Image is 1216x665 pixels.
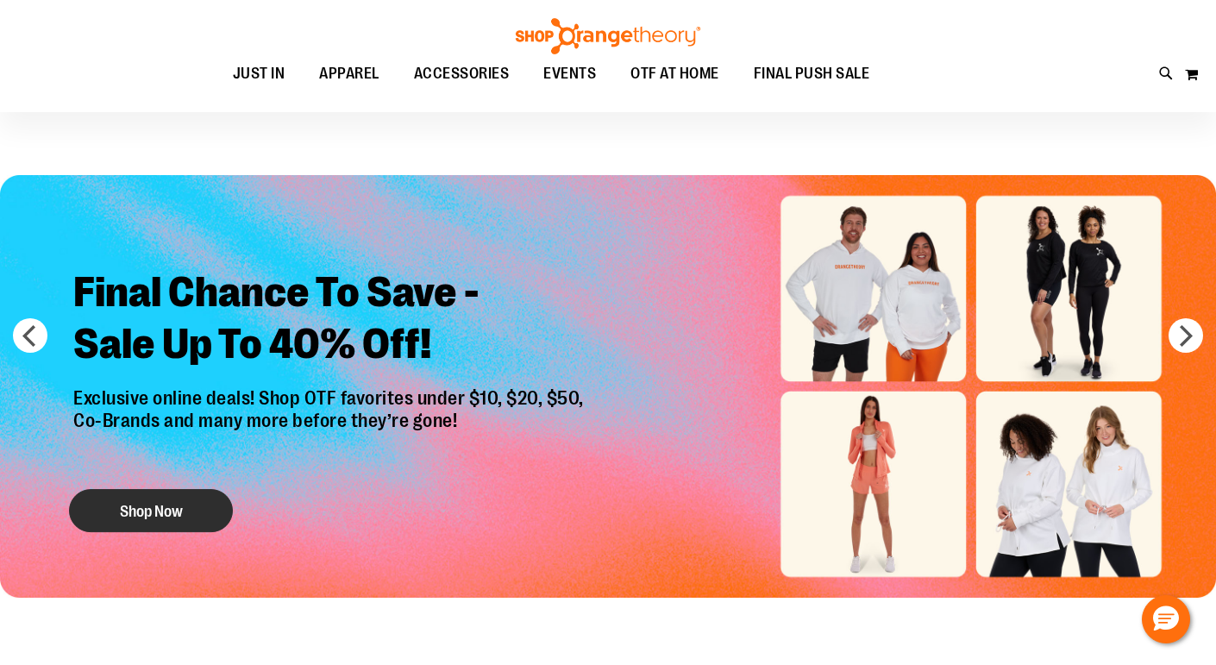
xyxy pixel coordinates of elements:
span: EVENTS [543,54,596,93]
span: ACCESSORIES [414,54,510,93]
button: prev [13,318,47,353]
span: FINAL PUSH SALE [754,54,870,93]
a: EVENTS [526,54,613,94]
p: Exclusive online deals! Shop OTF favorites under $10, $20, $50, Co-Brands and many more before th... [60,387,601,472]
button: Shop Now [69,489,233,532]
a: APPAREL [302,54,397,94]
h2: Final Chance To Save - Sale Up To 40% Off! [60,254,601,387]
a: FINAL PUSH SALE [736,54,887,94]
a: ACCESSORIES [397,54,527,94]
span: JUST IN [233,54,285,93]
a: JUST IN [216,54,303,94]
button: Hello, have a question? Let’s chat. [1142,595,1190,643]
img: Shop Orangetheory [513,18,703,54]
button: next [1169,318,1203,353]
span: APPAREL [319,54,379,93]
a: Final Chance To Save -Sale Up To 40% Off! Exclusive online deals! Shop OTF favorites under $10, $... [60,254,601,541]
a: OTF AT HOME [613,54,736,94]
span: OTF AT HOME [630,54,719,93]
